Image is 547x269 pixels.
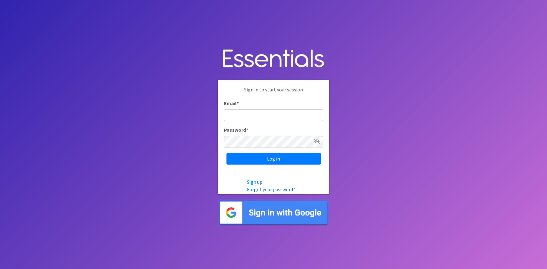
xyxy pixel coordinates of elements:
input: Log in [226,153,321,165]
img: Human Essentials [218,43,329,75]
label: Email [224,99,239,107]
a: Sign up [247,179,262,185]
p: Sign in to start your session [224,86,323,99]
abbr: required [246,127,248,133]
abbr: required [237,100,239,106]
img: Sign in with Google [218,199,329,226]
label: Password [224,126,248,134]
a: Forgot your password? [247,186,295,192]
